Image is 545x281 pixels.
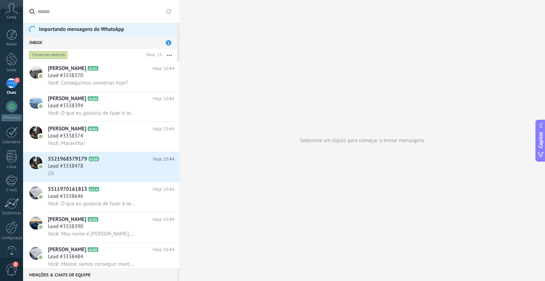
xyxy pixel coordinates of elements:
[48,102,83,109] span: Lead #3338394
[48,253,83,260] span: Lead #3338484
[88,217,98,222] span: A103
[23,268,177,281] div: Menções & Chats de equipe
[48,231,135,237] span: Você: Meu nome é [PERSON_NAME], falo aqui da Rumo ao Lucro!
[48,223,83,230] span: Lead #3338390
[166,40,171,45] span: 2
[143,52,162,59] div: Total: 15
[88,96,98,101] span: A104
[48,133,83,140] span: Lead #3338374
[88,66,98,71] span: A101
[1,42,22,47] div: Painel
[48,110,135,117] span: Você: O que eu gostaria de fazer é te dar uma ligadinha rápida, pra entender um pouco mais do teu...
[39,26,124,33] span: Importando mensagens do WhatsApp
[48,72,83,79] span: Lead #3338370
[89,157,99,161] span: A108
[23,243,180,272] a: avataricon[PERSON_NAME]A109Hoje 10:44Lead #3338484Você: Mestre, vamos conseguir manter nossa reun...
[48,163,83,170] span: Lead #3338478
[1,165,22,169] div: Listas
[38,164,43,169] img: icon
[48,95,86,102] span: [PERSON_NAME]
[38,74,43,79] img: icon
[153,186,174,193] span: Hoje 10:44
[23,152,180,182] a: avataricon5521968579179A108Hoje 10:44Lead #3338478Ok
[48,170,54,177] span: Ok
[88,126,98,131] span: A102
[88,247,98,252] span: A109
[48,200,135,207] span: Você: O que eu gostaria de fazer é te dar uma ligadinha rápida, pra entender um pouco mais do teu...
[1,211,22,216] div: Estatísticas
[153,125,174,133] span: Hoje 10:44
[38,255,43,260] img: icon
[23,122,180,152] a: avataricon[PERSON_NAME]A102Hoje 10:44Lead #3338374Você: Maravilha!
[1,91,22,95] div: Chats
[23,182,180,212] a: avataricon5511970161813A114Hoje 10:44Lead #3338646Você: O que eu gostaria de fazer é te dar uma l...
[38,134,43,139] img: icon
[48,125,86,133] span: [PERSON_NAME]
[48,156,87,163] span: 5521968579179
[38,225,43,229] img: icon
[1,68,22,72] div: Leads
[38,194,43,199] img: icon
[23,212,180,242] a: avataricon[PERSON_NAME]A103Hoje 10:44Lead #3338390Você: Meu nome é [PERSON_NAME], falo aqui da Ru...
[48,246,86,253] span: [PERSON_NAME]
[23,92,180,121] a: avataricon[PERSON_NAME]A104Hoje 10:44Lead #3338394Você: O que eu gostaria de fazer é te dar uma l...
[153,65,174,72] span: Hoje 10:44
[153,95,174,102] span: Hoje 10:44
[48,65,86,72] span: [PERSON_NAME]
[153,246,174,253] span: Hoje 10:44
[48,193,83,200] span: Lead #3338646
[29,51,68,59] div: Conversas abertas
[13,261,18,267] span: 2
[48,261,135,268] span: Você: Mestre, vamos conseguir manter nossa reunião hoje? Ou prefere remarcar?
[153,156,174,163] span: Hoje 10:44
[7,15,16,20] span: Conta
[38,104,43,109] img: icon
[48,140,85,147] span: Você: Maravilha!
[48,80,128,86] span: Você: Conseguimos conversar hoje?
[1,188,22,193] div: E-mail
[14,77,20,83] span: 2
[537,132,544,148] span: Copilot
[89,187,99,191] span: A114
[23,36,177,49] div: Inbox
[1,236,22,241] div: Configurações
[162,49,177,61] button: Mais
[1,140,22,145] div: Calendário
[23,61,180,91] a: avataricon[PERSON_NAME]A101Hoje 10:44Lead #3338370Você: Conseguimos conversar hoje?
[153,216,174,223] span: Hoje 10:44
[48,186,87,193] span: 5511970161813
[48,216,86,223] span: [PERSON_NAME]
[1,114,22,121] div: WhatsApp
